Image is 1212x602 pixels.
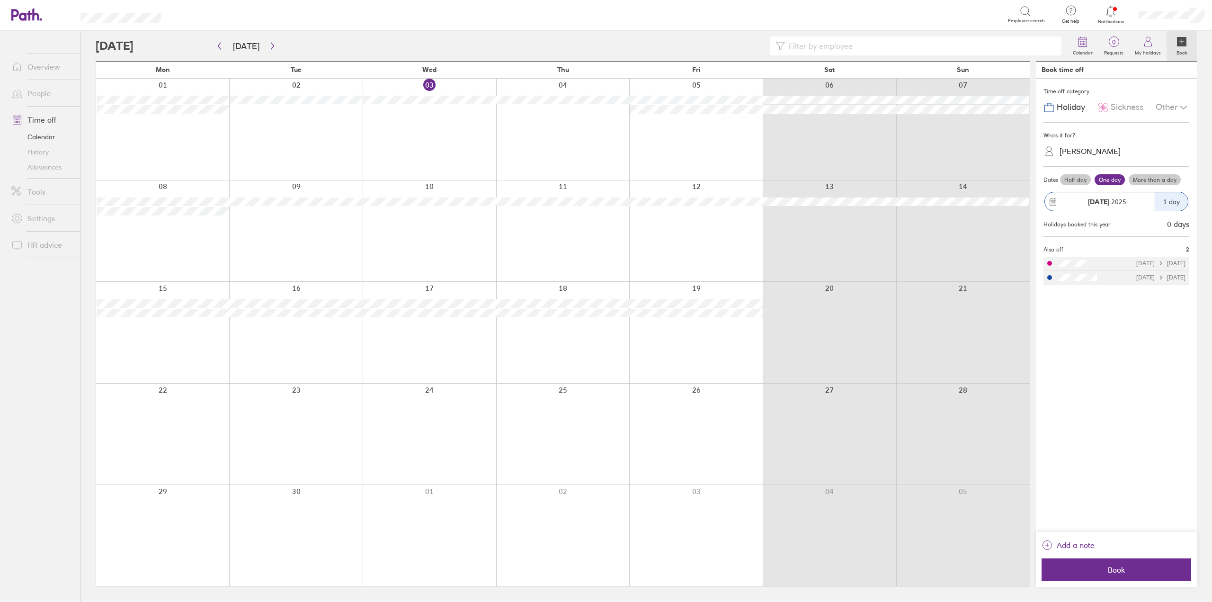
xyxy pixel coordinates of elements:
[1043,221,1111,228] div: Holidays booked this year
[1088,198,1109,206] strong: [DATE]
[1098,31,1129,61] a: 0Requests
[187,10,211,18] div: Search
[4,160,80,175] a: Allowances
[1060,174,1091,186] label: Half day
[957,66,969,73] span: Sun
[1067,31,1098,61] a: Calendar
[557,66,569,73] span: Thu
[1043,246,1063,253] span: Also off
[4,144,80,160] a: History
[225,38,267,54] button: [DATE]
[156,66,170,73] span: Mon
[1098,47,1129,56] label: Requests
[1095,174,1125,186] label: One day
[1129,47,1167,56] label: My holidays
[824,66,835,73] span: Sat
[1088,198,1126,206] span: 2025
[692,66,701,73] span: Fri
[1067,47,1098,56] label: Calendar
[1042,558,1191,581] button: Book
[4,209,80,228] a: Settings
[1008,18,1045,24] span: Employee search
[1048,566,1185,574] span: Book
[1055,18,1086,24] span: Get help
[1156,99,1189,117] div: Other
[4,129,80,144] a: Calendar
[1129,174,1181,186] label: More than a day
[1111,102,1143,112] span: Sickness
[1098,38,1129,46] span: 0
[1057,538,1095,553] span: Add a note
[4,182,80,201] a: Tools
[4,235,80,254] a: HR advice
[1042,66,1084,73] div: Book time off
[1155,192,1188,211] div: 1 day
[1096,5,1126,25] a: Notifications
[1186,246,1189,253] span: 2
[1136,260,1185,267] div: [DATE] [DATE]
[4,57,80,76] a: Overview
[1129,31,1167,61] a: My holidays
[1167,220,1189,228] div: 0 days
[1136,274,1185,281] div: [DATE] [DATE]
[4,110,80,129] a: Time off
[1171,47,1193,56] label: Book
[785,37,1056,55] input: Filter by employee
[1042,538,1095,553] button: Add a note
[1096,19,1126,25] span: Notifications
[1043,84,1189,99] div: Time off category
[1057,102,1085,112] span: Holiday
[1043,177,1058,183] span: Dates
[4,84,80,103] a: People
[1167,31,1197,61] a: Book
[422,66,437,73] span: Wed
[1060,147,1121,156] div: [PERSON_NAME]
[1043,187,1189,216] button: [DATE] 20251 day
[291,66,302,73] span: Tue
[1043,128,1189,143] div: Who's it for?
